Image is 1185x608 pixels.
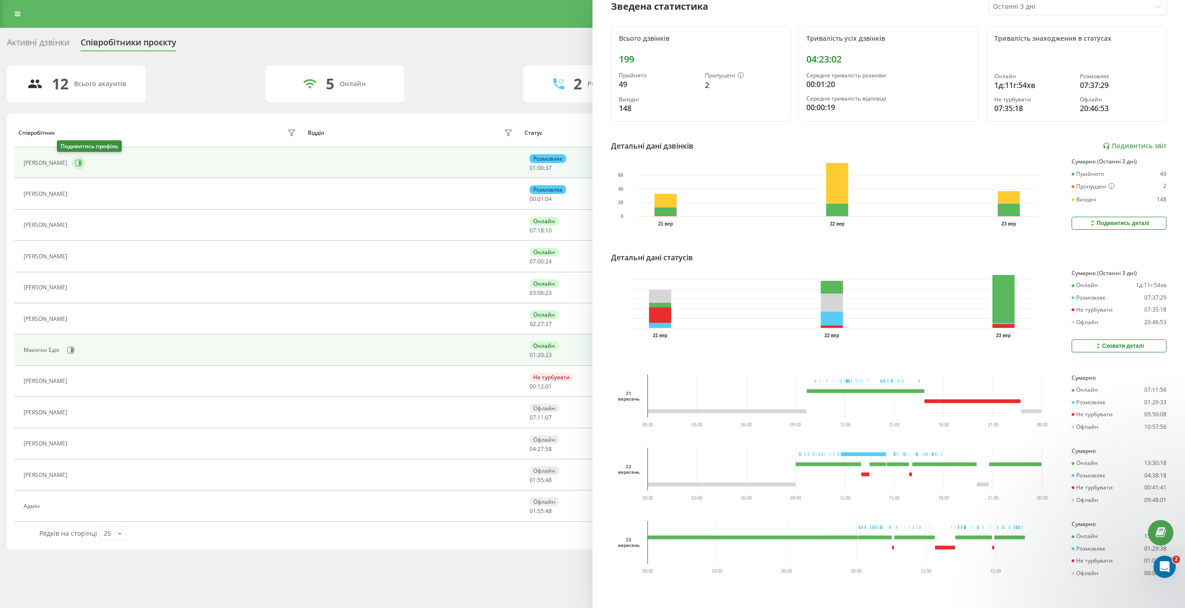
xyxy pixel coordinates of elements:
div: 04:23:02 [806,54,971,65]
div: вересень [618,396,639,401]
div: 25 [104,529,111,538]
text: 09:00 [791,422,802,428]
div: Сумарно [1072,521,1166,527]
span: 48 [545,476,552,484]
div: [PERSON_NAME] [24,191,69,197]
span: 03 [530,289,536,297]
text: 12:00 [840,422,851,428]
span: 37 [545,320,552,328]
span: 11 [537,414,544,421]
div: 01:03:29 [1144,558,1166,564]
div: 00:01:20 [806,79,971,90]
span: 07 [530,257,536,265]
span: Рядків на сторінці [39,529,97,538]
button: Сховати деталі [1072,339,1166,352]
span: 01 [530,507,536,515]
div: Не турбувати [1072,484,1113,491]
span: 02 [530,320,536,328]
span: 06 [537,289,544,297]
text: 06:00 [742,495,753,501]
div: Офлайн [1072,424,1098,430]
div: Офлайн [530,404,559,413]
div: Середня тривалість розмови [806,72,971,79]
div: Пропущені [1072,183,1115,190]
a: Подивитись звіт [1103,142,1166,150]
text: 40 [618,187,624,192]
div: Не турбувати [530,373,574,382]
div: : : [530,414,552,421]
div: Онлайн [1072,533,1098,539]
span: 00 [530,195,536,203]
div: Відділ [308,130,324,136]
div: Онлайн [530,341,559,350]
div: Статус [524,130,543,136]
span: 00 [537,164,544,172]
text: 00:00 [642,495,654,501]
div: Тривалість усіх дзвінків [806,35,971,43]
div: 04:38:18 [1144,472,1166,479]
div: Середня тривалість відповіді [806,95,971,102]
button: Подивитись деталі [1072,217,1166,230]
text: 21:00 [989,422,1000,428]
div: 15:11:56 [1144,533,1166,539]
div: 07:11:56 [1144,387,1166,393]
div: : : [530,227,552,234]
div: 199 [619,54,783,65]
div: Подивитись деталі [1089,219,1149,227]
text: 22 вер [824,333,839,338]
div: : : [530,321,552,327]
span: 2 [1173,556,1180,563]
span: 24 [545,257,552,265]
div: Прийнято [1072,171,1104,177]
text: 21 вер [658,221,673,226]
div: 49 [619,79,698,90]
div: Офлайн [530,466,559,475]
span: 01 [530,476,536,484]
span: 00 [530,382,536,390]
div: 49 [1160,171,1166,177]
text: 15:00 [992,568,1003,574]
div: Не турбувати [1072,307,1113,313]
div: 07:35:18 [994,103,1073,114]
text: 23 вер [1002,221,1017,226]
div: Онлайн [1072,387,1098,393]
text: 22 вер [830,221,845,226]
div: Онлайн [530,217,559,226]
div: 07:37:29 [1080,80,1159,91]
div: Активні дзвінки [7,38,69,52]
div: Вихідні [619,96,698,103]
div: Пропущені [705,72,784,80]
span: 27 [537,320,544,328]
text: 03:00 [692,422,703,428]
div: Онлайн [340,80,366,88]
span: 04 [545,195,552,203]
div: 00:00:19 [806,102,971,113]
div: Офлайн [530,435,559,444]
div: : : [530,508,552,514]
div: Онлайн [994,73,1073,80]
text: 15:00 [890,495,901,501]
span: 07 [545,414,552,421]
div: Розмовляє [530,154,566,163]
div: Розмовляє [530,185,566,194]
div: Вихідні [1072,196,1096,203]
span: 07 [530,226,536,234]
div: : : [530,352,552,358]
span: 01 [530,164,536,172]
div: : : [530,290,552,296]
text: 20 [618,201,624,206]
div: Адмін [24,503,42,509]
div: 148 [619,103,698,114]
div: [PERSON_NAME] [24,316,69,322]
div: 20:46:53 [1144,319,1166,326]
span: 10 [545,226,552,234]
div: [PERSON_NAME] [24,253,69,260]
div: Офлайн [1080,96,1159,103]
iframe: Intercom live chat [1154,556,1176,578]
div: Офлайн [1072,497,1098,503]
span: 01 [545,382,552,390]
div: Розмовляє [1072,545,1105,552]
text: 18:00 [939,495,950,501]
text: 06:00 [742,422,753,428]
text: 12:00 [922,568,933,574]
